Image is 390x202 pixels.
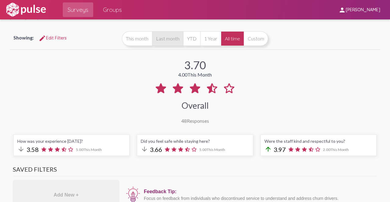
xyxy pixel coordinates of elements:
span: Surveys [68,4,88,15]
a: Groups [98,2,127,17]
div: Did you feel safe while staying here? [141,139,249,144]
div: Overall [182,100,209,111]
div: 4.00 [178,72,212,77]
span: This Month [83,147,102,152]
span: Groups [103,4,122,15]
mat-icon: Edit Filters [39,35,46,42]
div: Feedback Tip: [144,189,374,194]
mat-icon: arrow_downward [17,146,25,153]
button: 1 Year [200,31,221,46]
span: [PERSON_NAME] [346,7,380,13]
img: white-logo.svg [5,2,47,17]
a: Surveys [63,2,93,17]
button: All time [221,31,244,46]
span: Edit Filters [39,35,67,41]
button: Custom [244,31,268,46]
span: 48 [181,118,187,124]
span: 3.97 [274,146,286,153]
div: Were the staff kind and respectful to you? [264,139,373,144]
button: [PERSON_NAME] [334,4,385,15]
div: How was your experience [DATE]? [17,139,126,144]
mat-icon: person [339,6,346,14]
span: This Month [187,72,212,77]
span: 3.66 [150,146,162,153]
span: 3.58 [27,146,39,153]
button: Last month [152,31,183,46]
span: Showing: [13,35,34,40]
div: 3.70 [184,58,206,72]
span: This Month [330,147,349,152]
span: 5.00 [199,147,225,152]
span: 2.00 [323,147,349,152]
button: YTD [183,31,200,46]
mat-icon: arrow_upward [264,146,272,153]
button: Edit FiltersEdit Filters [34,33,72,43]
h3: Saved Filters [13,166,377,176]
span: This Month [207,147,225,152]
button: This month [122,31,152,46]
div: Responses [181,118,209,124]
span: 5.00 [76,147,102,152]
div: Focus on feedback from individuals who discontinued service to understand and address churn drivers. [144,196,374,201]
mat-icon: arrow_downward [141,146,148,153]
